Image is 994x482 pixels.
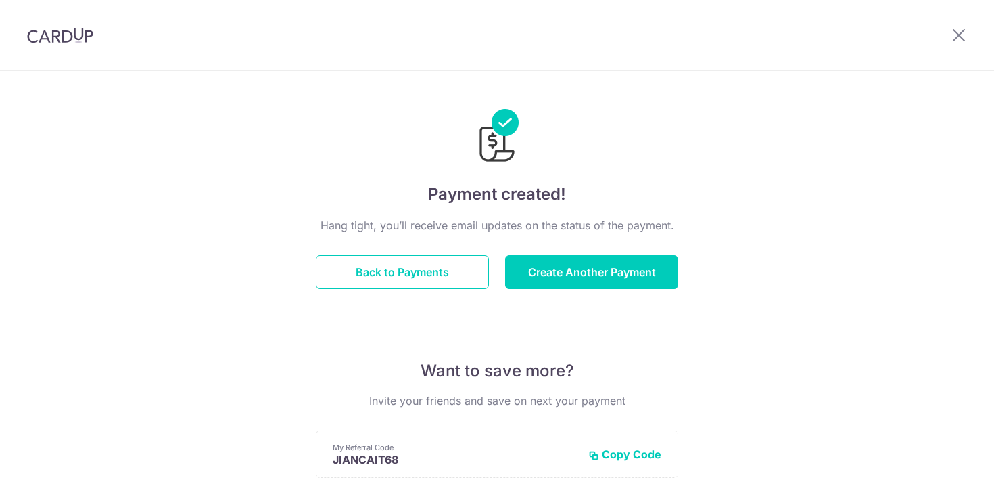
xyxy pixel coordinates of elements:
p: Hang tight, you’ll receive email updates on the status of the payment. [316,217,678,234]
p: JIANCAIT68 [333,453,577,466]
button: Copy Code [588,447,661,461]
button: Create Another Payment [505,255,678,289]
p: My Referral Code [333,442,577,453]
img: Payments [475,109,519,166]
p: Invite your friends and save on next your payment [316,393,678,409]
button: Back to Payments [316,255,489,289]
p: Want to save more? [316,360,678,382]
img: CardUp [27,27,93,43]
h4: Payment created! [316,182,678,206]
